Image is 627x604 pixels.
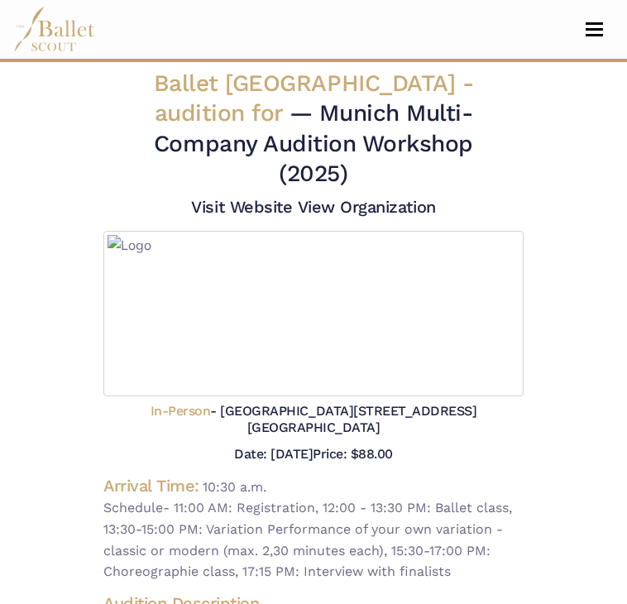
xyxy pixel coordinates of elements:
[151,403,211,419] span: In-Person
[575,22,614,37] button: Toggle navigation
[103,403,524,438] h5: - [GEOGRAPHIC_DATA][STREET_ADDRESS][GEOGRAPHIC_DATA]
[154,70,474,127] span: Ballet [GEOGRAPHIC_DATA] -
[154,99,473,187] span: — Munich Multi-Company Audition Workshop (2025)
[103,476,199,496] h4: Arrival Time:
[103,497,524,582] span: Schedule- 11:00 AM: Registration, 12:00 - 13:30 PM: Ballet class, 13:30-15:00 PM: Variation Perfo...
[234,446,313,462] h5: Date: [DATE]
[103,231,524,396] img: Logo
[155,99,283,127] span: audition for
[203,479,266,495] span: 10:30 a.m.
[313,446,393,462] h5: Price: $88.00
[191,197,292,217] a: Visit Website
[298,197,436,217] a: View Organization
